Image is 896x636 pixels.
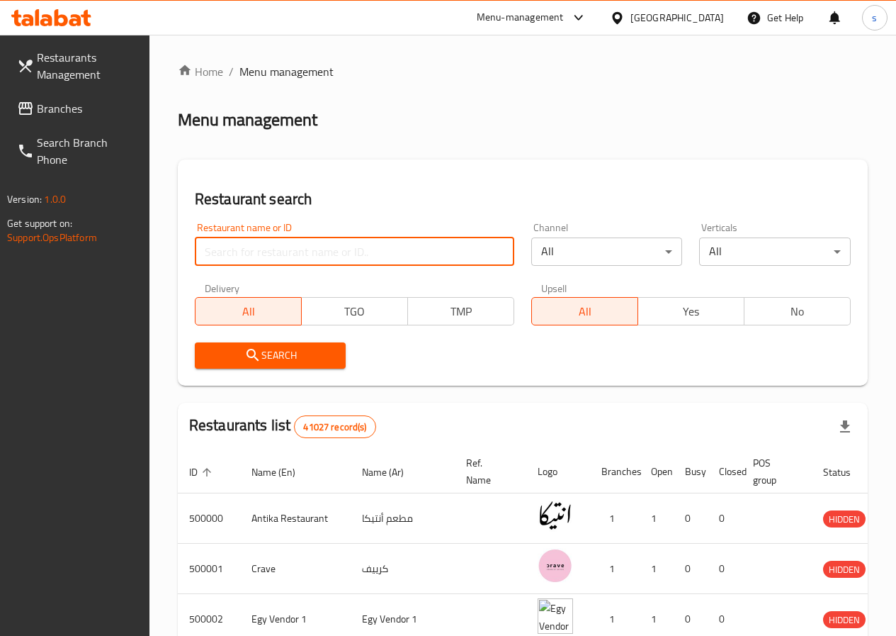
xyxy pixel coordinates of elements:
[640,450,674,493] th: Open
[640,493,674,544] td: 1
[351,493,455,544] td: مطعم أنتيكا
[6,40,149,91] a: Restaurants Management
[295,420,375,434] span: 41027 record(s)
[637,297,744,325] button: Yes
[674,493,708,544] td: 0
[37,49,138,83] span: Restaurants Management
[531,238,683,266] div: All
[195,238,514,266] input: Search for restaurant name or ID..
[240,493,351,544] td: Antika Restaurant
[750,301,845,322] span: No
[301,297,408,325] button: TGO
[640,544,674,594] td: 1
[823,511,866,528] div: HIDDEN
[538,548,573,584] img: Crave
[201,301,296,322] span: All
[351,544,455,594] td: كرييف
[708,544,742,594] td: 0
[823,561,866,578] div: HIDDEN
[195,189,851,210] h2: Restaurant search
[7,214,72,233] span: Get support on:
[823,611,866,628] div: HIDDEN
[307,301,402,322] span: TGO
[872,10,877,26] span: s
[44,190,66,208] span: 1.0.0
[37,134,138,168] span: Search Branch Phone
[37,100,138,117] span: Branches
[674,544,708,594] td: 0
[178,493,240,544] td: 500000
[195,342,346,369] button: Search
[526,450,590,493] th: Logo
[206,347,335,364] span: Search
[531,297,638,325] button: All
[708,450,742,493] th: Closed
[195,297,302,325] button: All
[541,283,567,293] label: Upsell
[590,493,640,544] td: 1
[674,450,708,493] th: Busy
[189,464,216,481] span: ID
[239,63,334,80] span: Menu management
[251,464,314,481] span: Name (En)
[744,297,851,325] button: No
[753,454,795,489] span: POS group
[477,9,564,26] div: Menu-management
[538,598,573,634] img: Egy Vendor 1
[644,301,739,322] span: Yes
[240,544,351,594] td: Crave
[7,228,97,247] a: Support.OpsPlatform
[7,190,42,208] span: Version:
[362,464,422,481] span: Name (Ar)
[699,238,851,266] div: All
[823,612,866,628] span: HIDDEN
[205,283,240,293] label: Delivery
[414,301,509,322] span: TMP
[708,493,742,544] td: 0
[6,91,149,125] a: Branches
[178,63,868,80] nav: breadcrumb
[630,10,724,26] div: [GEOGRAPHIC_DATA]
[590,544,640,594] td: 1
[189,415,376,438] h2: Restaurants list
[823,464,869,481] span: Status
[823,562,866,578] span: HIDDEN
[229,63,234,80] li: /
[178,63,223,80] a: Home
[178,544,240,594] td: 500001
[6,125,149,177] a: Search Branch Phone
[178,108,317,131] h2: Menu management
[828,410,862,444] div: Export file
[538,301,633,322] span: All
[407,297,514,325] button: TMP
[590,450,640,493] th: Branches
[538,498,573,533] img: Antika Restaurant
[823,511,866,528] span: HIDDEN
[466,454,509,489] span: Ref. Name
